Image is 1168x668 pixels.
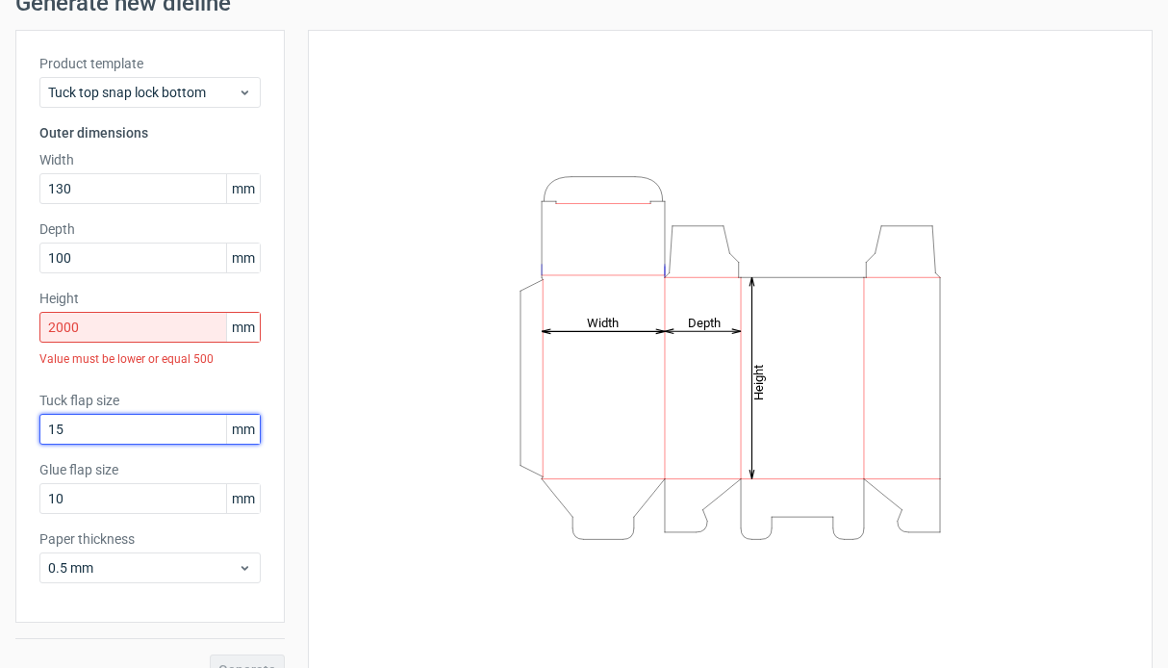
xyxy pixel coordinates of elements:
label: Paper thickness [39,529,261,549]
label: Depth [39,219,261,239]
span: mm [226,484,260,513]
span: mm [226,174,260,203]
tspan: Depth [688,315,721,329]
label: Product template [39,54,261,73]
label: Tuck flap size [39,391,261,410]
tspan: Width [587,315,619,329]
span: mm [226,244,260,272]
span: mm [226,415,260,444]
span: Tuck top snap lock bottom [48,83,238,102]
span: mm [226,313,260,342]
label: Width [39,150,261,169]
label: Height [39,289,261,308]
div: Value must be lower or equal 500 [39,343,261,375]
h3: Outer dimensions [39,123,261,142]
tspan: Height [751,364,766,399]
label: Glue flap size [39,460,261,479]
span: 0.5 mm [48,558,238,578]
